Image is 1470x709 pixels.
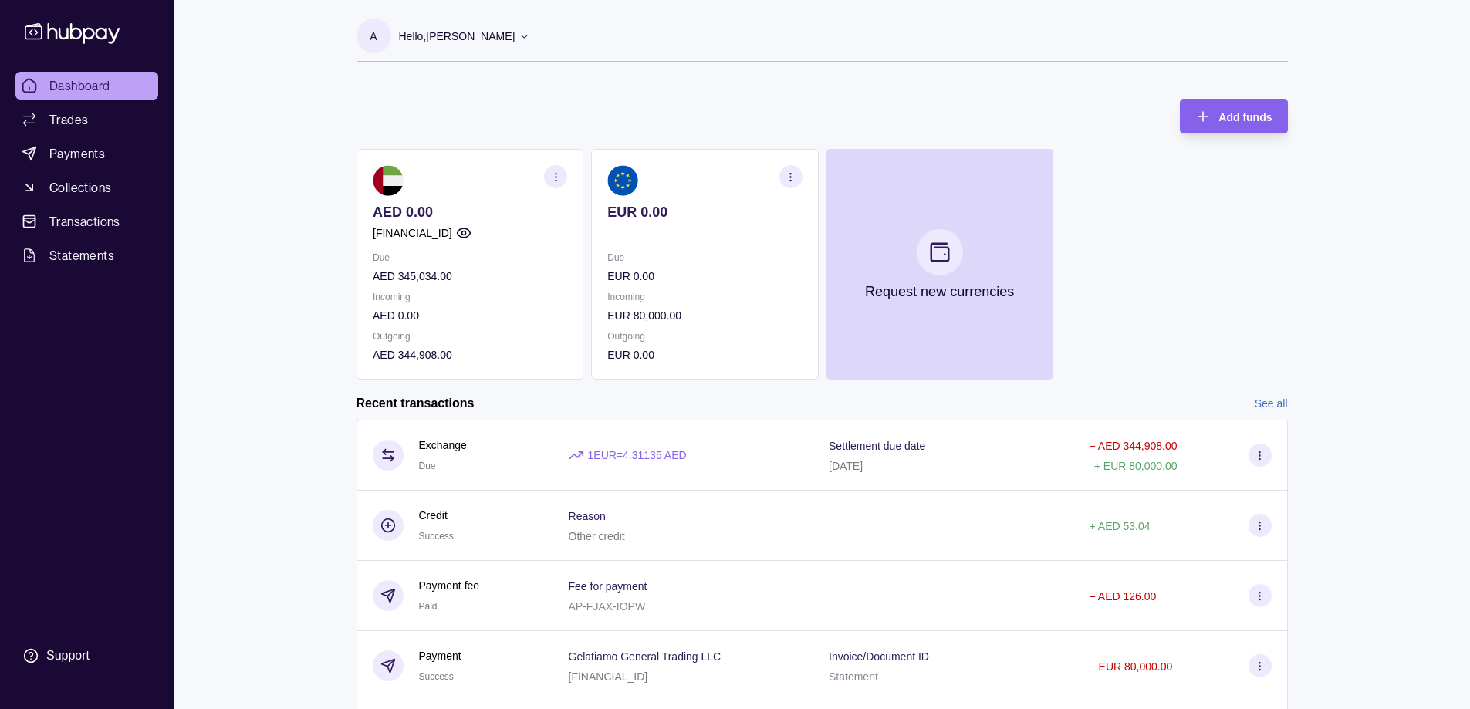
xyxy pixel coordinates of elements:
p: Reason [569,510,606,522]
a: Transactions [15,208,158,235]
p: [FINANCIAL_ID] [373,225,452,241]
h2: Recent transactions [357,395,475,412]
a: Collections [15,174,158,201]
p: AP-FJAX-IOPW [569,600,646,613]
p: AED 0.00 [373,307,567,324]
p: − AED 344,908.00 [1090,440,1178,452]
span: Payments [49,144,105,163]
p: AED 0.00 [373,204,567,221]
span: Transactions [49,212,120,231]
p: Incoming [373,289,567,306]
a: Dashboard [15,72,158,100]
a: Statements [15,241,158,269]
p: Invoice/Document ID [829,650,929,663]
a: Trades [15,106,158,133]
span: Success [419,671,454,682]
p: Payment [419,647,461,664]
a: Payments [15,140,158,167]
p: EUR 0.00 [607,268,802,285]
img: eu [607,165,638,196]
p: EUR 0.00 [607,204,802,221]
span: Statements [49,246,114,265]
div: Support [46,647,90,664]
p: EUR 80,000.00 [607,307,802,324]
p: Due [373,249,567,266]
span: Trades [49,110,88,129]
button: Request new currencies [826,149,1053,380]
p: + AED 53.04 [1090,520,1151,532]
span: Add funds [1218,111,1272,123]
p: Due [607,249,802,266]
p: AED 344,908.00 [373,346,567,363]
p: A [370,28,377,45]
p: Outgoing [607,328,802,345]
span: Paid [419,601,438,612]
p: [DATE] [829,460,863,472]
img: ae [373,165,404,196]
button: Add funds [1180,99,1287,133]
p: + EUR 80,000.00 [1094,460,1178,472]
p: − EUR 80,000.00 [1090,660,1173,673]
p: Payment fee [419,577,480,594]
p: − AED 126.00 [1090,590,1157,603]
p: Hello, [PERSON_NAME] [399,28,515,45]
p: Settlement due date [829,440,925,452]
span: Success [419,531,454,542]
p: Statement [829,670,878,683]
a: See all [1255,395,1288,412]
p: Other credit [569,530,625,542]
p: Outgoing [373,328,567,345]
p: [FINANCIAL_ID] [569,670,648,683]
p: Request new currencies [865,283,1014,300]
p: Incoming [607,289,802,306]
a: Support [15,640,158,672]
span: Due [419,461,436,471]
p: EUR 0.00 [607,346,802,363]
p: 1 EUR = 4.31135 AED [588,447,687,464]
p: Gelatiamo General Trading LLC [569,650,721,663]
p: Credit [419,507,454,524]
p: Exchange [419,437,467,454]
p: Fee for payment [569,580,647,593]
span: Dashboard [49,76,110,95]
span: Collections [49,178,111,197]
p: AED 345,034.00 [373,268,567,285]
